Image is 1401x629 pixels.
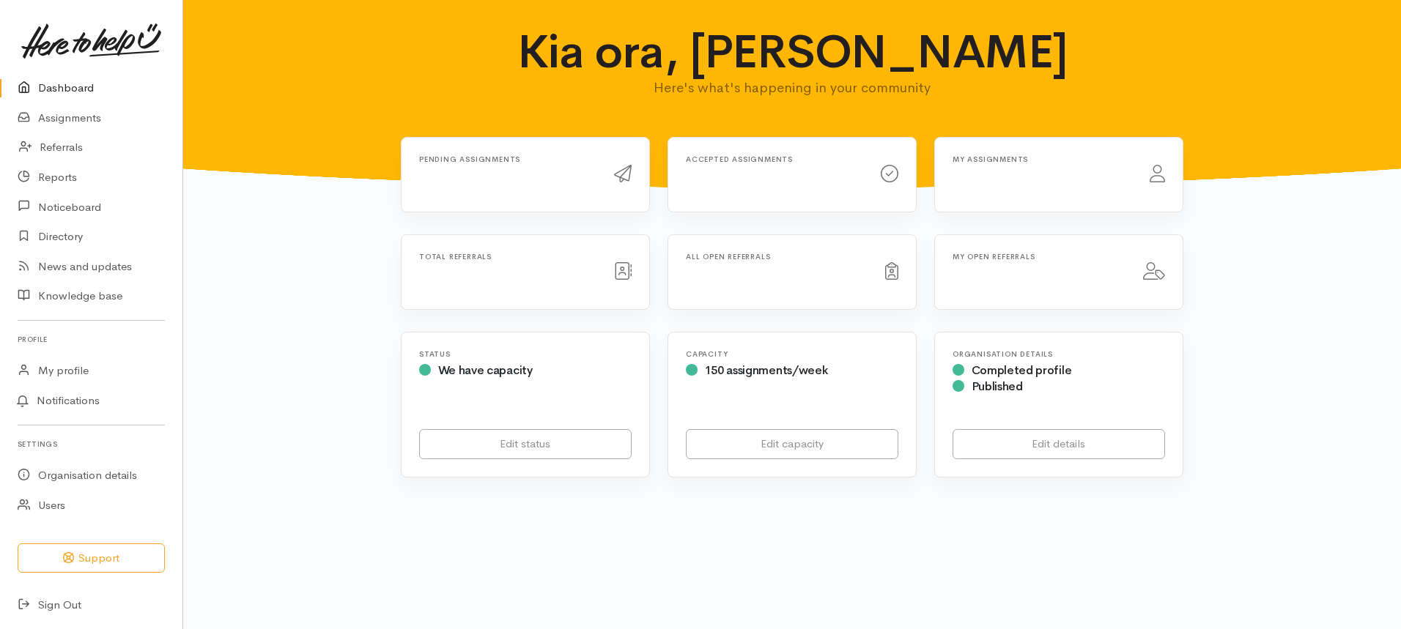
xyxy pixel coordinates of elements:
h6: My open referrals [953,253,1125,261]
h6: Profile [18,330,165,349]
h6: My assignments [953,155,1132,163]
button: Support [18,543,165,573]
h6: Pending assignments [419,155,596,163]
h6: Status [419,350,632,358]
span: 150 assignments/week [705,362,828,378]
span: We have capacity [438,362,533,378]
span: Completed profile [972,362,1072,378]
h6: Settings [18,434,165,454]
h6: Total referrals [419,253,596,261]
a: Edit details [953,429,1165,459]
h1: Kia ora, [PERSON_NAME] [506,26,1079,78]
a: Edit status [419,429,632,459]
span: Published [972,379,1023,394]
p: Here's what's happening in your community [506,78,1079,98]
a: Edit capacity [686,429,898,459]
h6: All open referrals [686,253,868,261]
h6: Organisation Details [953,350,1165,358]
h6: Accepted assignments [686,155,863,163]
h6: Capacity [686,350,898,358]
